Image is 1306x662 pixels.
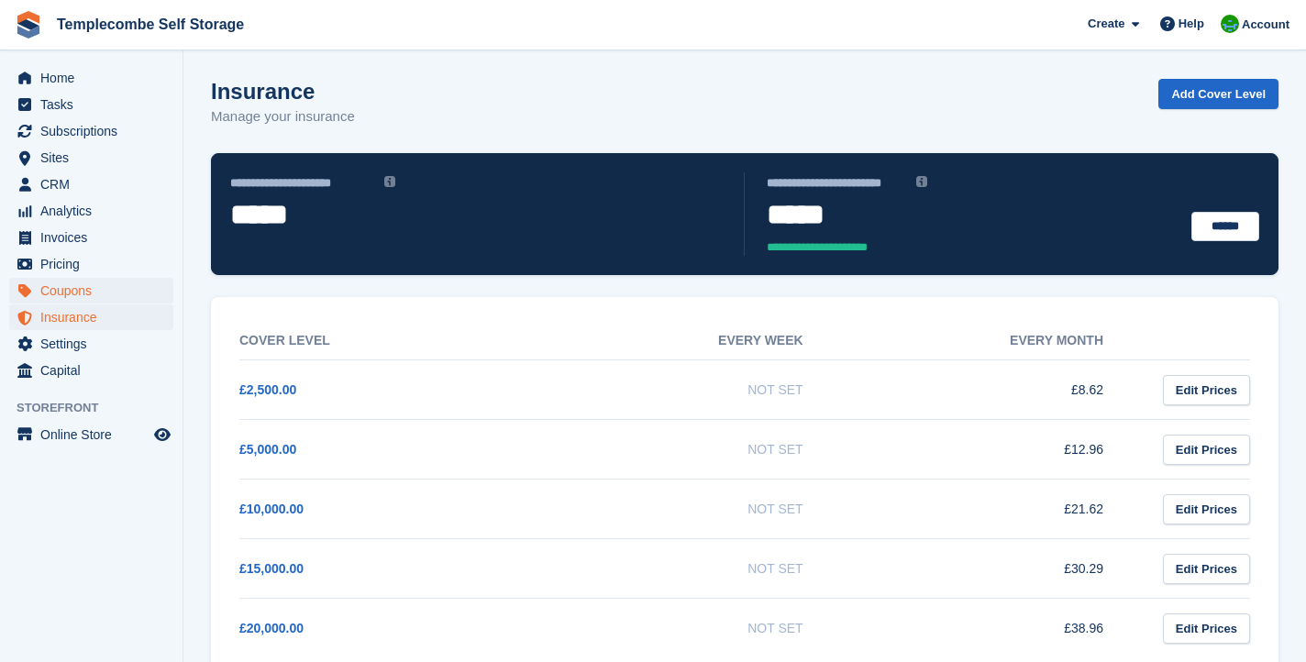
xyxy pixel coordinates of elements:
[239,621,304,635] a: £20,000.00
[9,145,173,171] a: menu
[40,278,150,303] span: Coupons
[9,304,173,330] a: menu
[9,251,173,277] a: menu
[9,92,173,117] a: menu
[1242,16,1289,34] span: Account
[539,360,839,420] td: Not Set
[40,304,150,330] span: Insurance
[9,118,173,144] a: menu
[1163,494,1250,524] a: Edit Prices
[211,79,355,104] h1: Insurance
[384,176,395,187] img: icon-info-grey-7440780725fd019a000dd9b08b2336e03edf1995a4989e88bcd33f0948082b44.svg
[239,561,304,576] a: £15,000.00
[9,358,173,383] a: menu
[40,171,150,197] span: CRM
[40,251,150,277] span: Pricing
[1163,375,1250,405] a: Edit Prices
[840,360,1140,420] td: £8.62
[1163,554,1250,584] a: Edit Prices
[840,539,1140,599] td: £30.29
[40,145,150,171] span: Sites
[50,9,251,39] a: Templecombe Self Storage
[40,331,150,357] span: Settings
[239,442,296,457] a: £5,000.00
[151,424,173,446] a: Preview store
[40,92,150,117] span: Tasks
[539,420,839,480] td: Not Set
[40,65,150,91] span: Home
[1088,15,1124,33] span: Create
[539,322,839,360] th: Every week
[239,502,304,516] a: £10,000.00
[840,599,1140,658] td: £38.96
[15,11,42,39] img: stora-icon-8386f47178a22dfd0bd8f6a31ec36ba5ce8667c1dd55bd0f319d3a0aa187defe.svg
[1221,15,1239,33] img: James Thomas
[1158,79,1278,109] a: Add Cover Level
[539,599,839,658] td: Not Set
[9,278,173,303] a: menu
[239,382,296,397] a: £2,500.00
[9,65,173,91] a: menu
[9,198,173,224] a: menu
[9,422,173,447] a: menu
[40,358,150,383] span: Capital
[40,118,150,144] span: Subscriptions
[40,422,150,447] span: Online Store
[40,198,150,224] span: Analytics
[840,322,1140,360] th: Every month
[239,322,539,360] th: Cover Level
[9,171,173,197] a: menu
[9,225,173,250] a: menu
[840,420,1140,480] td: £12.96
[1163,613,1250,644] a: Edit Prices
[539,539,839,599] td: Not Set
[9,331,173,357] a: menu
[539,480,839,539] td: Not Set
[840,480,1140,539] td: £21.62
[1179,15,1204,33] span: Help
[17,399,183,417] span: Storefront
[211,106,355,127] p: Manage your insurance
[916,176,927,187] img: icon-info-grey-7440780725fd019a000dd9b08b2336e03edf1995a4989e88bcd33f0948082b44.svg
[1163,435,1250,465] a: Edit Prices
[40,225,150,250] span: Invoices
